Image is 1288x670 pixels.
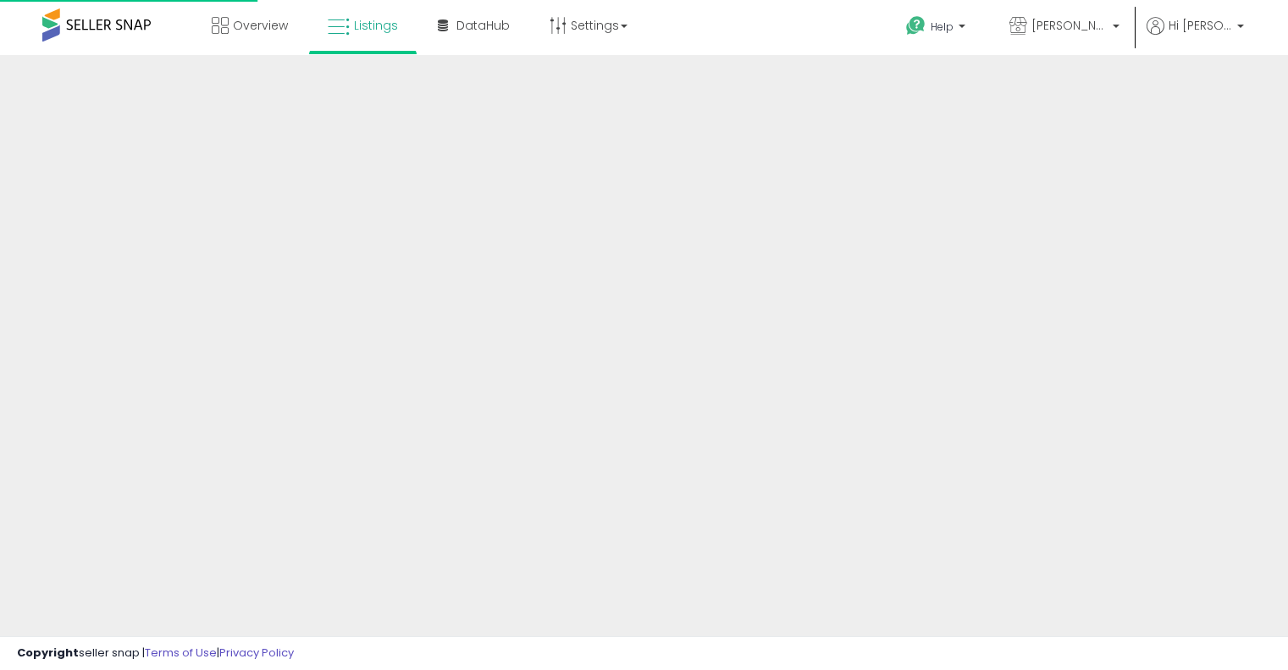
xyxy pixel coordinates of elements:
a: Hi [PERSON_NAME] [1147,17,1244,55]
span: Help [931,19,954,34]
a: Terms of Use [145,645,217,661]
span: [PERSON_NAME] [1031,17,1108,34]
span: Listings [354,17,398,34]
span: Overview [233,17,288,34]
a: Help [893,3,982,55]
span: Hi [PERSON_NAME] [1169,17,1232,34]
span: DataHub [456,17,510,34]
a: Privacy Policy [219,645,294,661]
div: seller snap | | [17,645,294,662]
strong: Copyright [17,645,79,661]
i: Get Help [905,15,926,36]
